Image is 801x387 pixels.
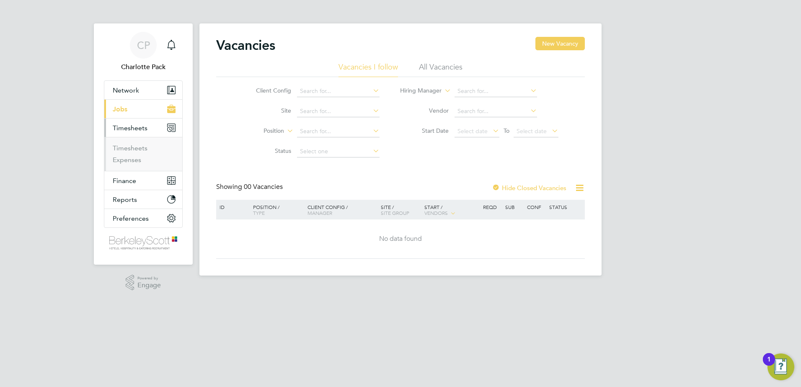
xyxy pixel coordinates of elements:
[109,236,177,250] img: berkeley-scott-logo-retina.png
[113,214,149,222] span: Preferences
[525,200,547,214] div: Conf
[113,124,147,132] span: Timesheets
[457,127,488,135] span: Select date
[217,200,247,214] div: ID
[297,126,380,137] input: Search for...
[419,62,463,77] li: All Vacancies
[492,184,566,192] label: Hide Closed Vacancies
[422,200,481,221] div: Start /
[137,282,161,289] span: Engage
[547,200,584,214] div: Status
[113,177,136,185] span: Finance
[503,200,525,214] div: Sub
[517,127,547,135] span: Select date
[113,144,147,152] a: Timesheets
[379,200,423,220] div: Site /
[104,236,183,250] a: Go to home page
[481,200,503,214] div: Reqd
[216,37,275,54] h2: Vacancies
[501,125,512,136] span: To
[104,32,183,72] a: CPCharlotte Pack
[104,100,182,118] button: Jobs
[236,127,284,135] label: Position
[104,190,182,209] button: Reports
[297,146,380,157] input: Select one
[307,209,332,216] span: Manager
[455,85,537,97] input: Search for...
[94,23,193,265] nav: Main navigation
[113,105,127,113] span: Jobs
[535,37,585,50] button: New Vacancy
[243,147,291,155] label: Status
[244,183,283,191] span: 00 Vacancies
[104,81,182,99] button: Network
[400,127,449,134] label: Start Date
[113,86,139,94] span: Network
[104,137,182,171] div: Timesheets
[104,62,183,72] span: Charlotte Pack
[137,275,161,282] span: Powered by
[767,359,771,370] div: 1
[767,353,794,380] button: Open Resource Center, 1 new notification
[113,196,137,204] span: Reports
[253,209,265,216] span: Type
[217,235,584,243] div: No data found
[104,209,182,227] button: Preferences
[247,200,305,220] div: Position /
[338,62,398,77] li: Vacancies I follow
[137,40,150,51] span: CP
[424,209,448,216] span: Vendors
[400,107,449,114] label: Vendor
[393,87,442,95] label: Hiring Manager
[113,156,141,164] a: Expenses
[104,119,182,137] button: Timesheets
[305,200,379,220] div: Client Config /
[216,183,284,191] div: Showing
[297,106,380,117] input: Search for...
[126,275,161,291] a: Powered byEngage
[455,106,537,117] input: Search for...
[381,209,409,216] span: Site Group
[243,107,291,114] label: Site
[104,171,182,190] button: Finance
[243,87,291,94] label: Client Config
[297,85,380,97] input: Search for...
